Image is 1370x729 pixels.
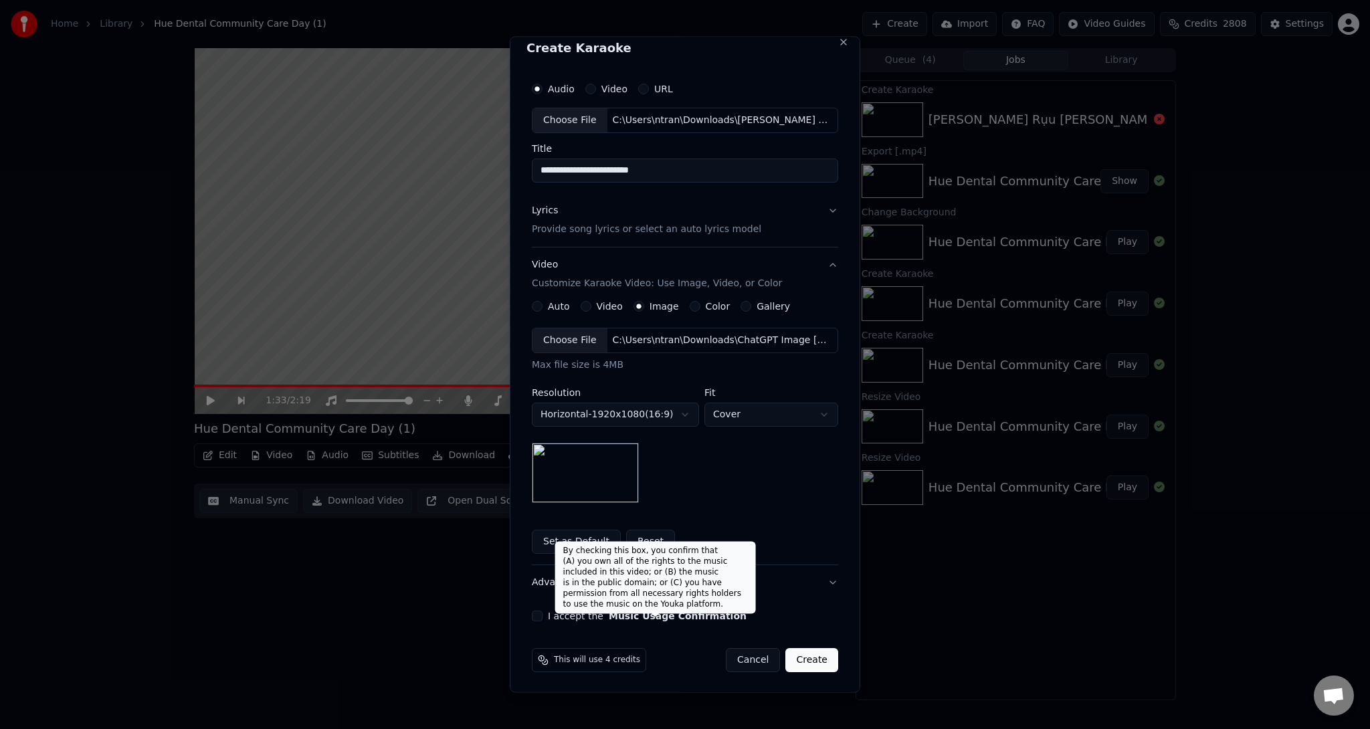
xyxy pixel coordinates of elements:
label: Audio [548,84,575,94]
button: VideoCustomize Karaoke Video: Use Image, Video, or Color [532,247,838,300]
label: Fit [704,387,838,397]
div: C:\Users\ntran\Downloads\[PERSON_NAME] ruu [PERSON_NAME] (Cover) (Cover).wav [607,114,835,127]
div: C:\Users\ntran\Downloads\ChatGPT Image [DATE], 04_30_41 PM.png [607,333,835,346]
label: Image [650,301,679,310]
div: Choose File [532,108,607,132]
label: Gallery [757,301,790,310]
label: Title [532,143,838,152]
label: URL [654,84,673,94]
p: Provide song lyrics or select an auto lyrics model [532,222,761,235]
button: Advanced [532,564,838,599]
div: Choose File [532,328,607,352]
label: Video [601,84,627,94]
div: Lyrics [532,203,558,217]
button: LyricsProvide song lyrics or select an auto lyrics model [532,193,838,246]
div: VideoCustomize Karaoke Video: Use Image, Video, or Color [532,300,838,564]
div: Video [532,257,782,290]
button: Create [785,647,838,671]
span: This will use 4 credits [554,654,640,665]
div: Max file size is 4MB [532,358,838,371]
h2: Create Karaoke [526,42,844,54]
label: Resolution [532,387,699,397]
label: Video [597,301,623,310]
label: I accept the [548,611,747,620]
button: Set as Default [532,529,621,553]
button: Reset [626,529,675,553]
p: Customize Karaoke Video: Use Image, Video, or Color [532,276,782,290]
div: By checking this box, you confirm that (A) you own all of the rights to the music included in thi... [555,542,756,614]
button: I accept the [609,611,747,620]
button: Cancel [726,647,780,671]
label: Auto [548,301,570,310]
label: Color [706,301,730,310]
